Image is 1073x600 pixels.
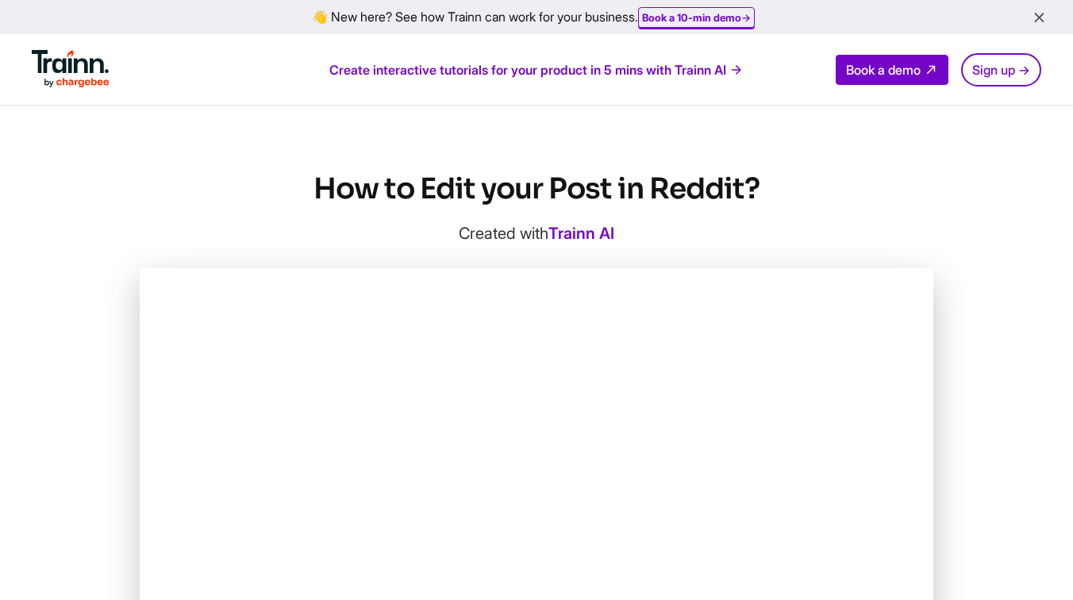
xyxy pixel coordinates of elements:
[994,524,1073,600] iframe: Chat Widget
[846,62,921,78] span: Book a demo
[548,224,614,243] a: Trainn AI
[961,53,1041,87] a: Sign up →
[10,10,1063,25] div: 👋 New here? See how Trainn can work for your business.
[140,170,933,208] h1: How to Edit your Post in Reddit?
[836,55,948,85] a: Book a demo
[329,61,744,79] a: Create interactive tutorials for your product in 5 mins with Trainn AI
[32,50,110,88] img: Trainn Logo
[642,11,751,24] a: Book a 10-min demo→
[642,11,741,24] b: Book a 10-min demo
[140,224,933,243] p: Created with
[329,61,726,79] span: Create interactive tutorials for your product in 5 mins with Trainn AI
